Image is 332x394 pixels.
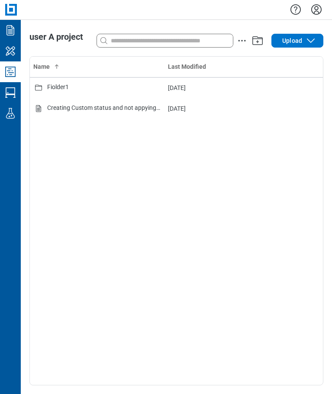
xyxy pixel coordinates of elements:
div: Last Modified [168,62,290,71]
span: Upload [282,36,302,45]
td: [DATE] [164,77,293,98]
table: Studio items table [30,57,323,119]
div: Name [33,62,161,71]
button: Add [251,34,264,48]
div: Fiolder1 [47,83,69,93]
td: [DATE] [164,98,293,119]
svg: My Workspace [3,44,17,58]
svg: Studio Sessions [3,86,17,99]
svg: Documents [3,23,17,37]
div: Creating Custom status and not appying on any markup.pdf [47,103,161,114]
button: Settings [309,2,323,17]
svg: Studio Projects [3,65,17,79]
button: action-menu [237,35,247,46]
svg: Labs [3,106,17,120]
button: Upload [271,34,323,48]
span: user A project [29,32,83,42]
